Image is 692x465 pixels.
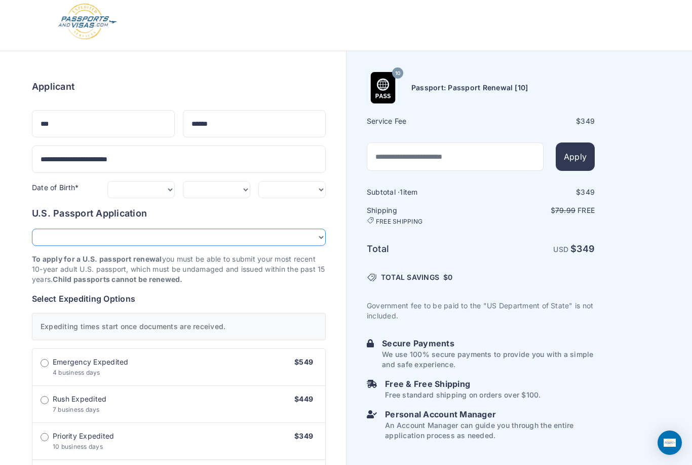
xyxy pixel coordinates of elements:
[294,432,313,440] span: $349
[294,357,313,366] span: $549
[658,431,682,455] div: Open Intercom Messenger
[57,3,118,41] img: Logo
[32,293,326,305] h6: Select Expediting Options
[53,357,129,367] span: Emergency Expedited
[556,142,595,171] button: Apply
[53,443,103,450] span: 10 business days
[555,206,575,214] span: 79.99
[553,245,568,254] span: USD
[376,218,422,226] span: FREE SHIPPING
[367,187,480,197] h6: Subtotal · item
[367,301,595,321] p: Government fee to be paid to the "US Department of State" is not included.
[32,206,326,221] h6: U.S. Passport Application
[570,243,595,254] strong: $
[53,431,114,441] span: Priority Expedited
[382,349,595,370] p: We use 100% secure payments to provide you with a simple and safe experience.
[395,67,400,80] span: 10
[32,183,79,192] label: Date of Birth*
[576,243,595,254] span: 349
[53,369,100,376] span: 4 business days
[367,116,480,126] h6: Service Fee
[578,206,595,214] span: Free
[294,395,313,403] span: $449
[443,272,453,282] span: $
[581,188,595,196] span: 349
[381,272,439,282] span: TOTAL SAVINGS
[53,394,106,404] span: Rush Expedited
[482,205,595,216] p: $
[367,242,480,256] h6: Total
[385,420,595,441] p: An Account Manager can guide you through the entire application process as needed.
[53,275,182,283] strong: Child passports cannot be renewed.
[482,116,595,126] div: $
[382,337,595,349] h6: Secure Payments
[448,273,452,281] span: 0
[367,205,480,226] h6: Shipping
[400,188,403,196] span: 1
[482,187,595,197] div: $
[367,72,399,103] img: Product Name
[32,80,74,94] h6: Applicant
[32,313,326,340] div: Expediting times start once documents are received.
[411,83,528,93] h6: Passport: Passport Renewal [10]
[32,255,162,263] strong: To apply for a U.S. passport renewal
[32,254,326,284] p: you must be able to submit your most recent 10-year adult U.S. passport, which must be undamaged ...
[385,408,595,420] h6: Personal Account Manager
[385,390,541,400] p: Free standard shipping on orders over $100.
[53,406,100,413] span: 7 business days
[385,378,541,390] h6: Free & Free Shipping
[581,117,595,125] span: 349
